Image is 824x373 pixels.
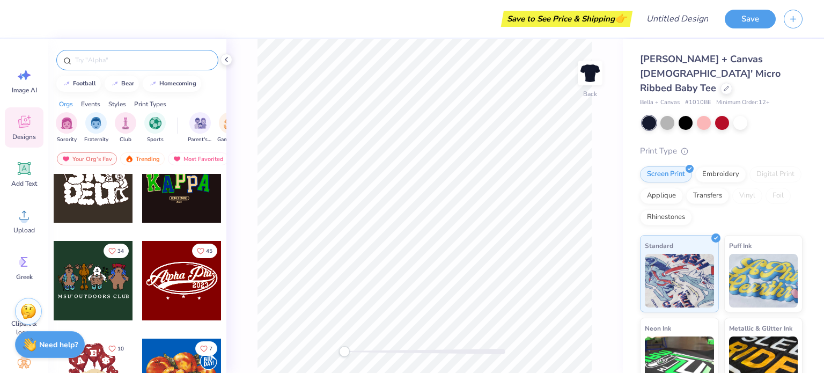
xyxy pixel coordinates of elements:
[640,53,781,94] span: [PERSON_NAME] + Canvas [DEMOGRAPHIC_DATA]' Micro Ribbed Baby Tee
[144,112,166,144] div: filter for Sports
[56,112,77,144] button: filter button
[729,240,752,251] span: Puff Ink
[62,155,70,163] img: most_fav.gif
[143,76,201,92] button: homecoming
[16,273,33,281] span: Greek
[149,117,161,129] img: Sports Image
[12,133,36,141] span: Designs
[120,117,131,129] img: Club Image
[121,81,134,86] div: bear
[729,254,798,308] img: Puff Ink
[188,136,212,144] span: Parent's Weekend
[125,155,134,163] img: trending.gif
[749,166,801,182] div: Digital Print
[6,319,42,337] span: Clipart & logos
[766,188,791,204] div: Foil
[732,188,762,204] div: Vinyl
[84,112,108,144] div: filter for Fraternity
[729,323,792,334] span: Metallic & Glitter Ink
[638,8,717,30] input: Untitled Design
[149,81,157,87] img: trend_line.gif
[716,98,770,107] span: Minimum Order: 12 +
[583,89,597,99] div: Back
[111,81,119,87] img: trend_line.gif
[144,112,166,144] button: filter button
[159,81,196,86] div: homecoming
[224,117,236,129] img: Game Day Image
[640,209,692,225] div: Rhinestones
[217,112,242,144] button: filter button
[725,10,776,28] button: Save
[217,112,242,144] div: filter for Game Day
[11,179,37,188] span: Add Text
[59,99,73,109] div: Orgs
[84,112,108,144] button: filter button
[579,62,601,84] img: Back
[104,244,129,258] button: Like
[173,155,181,163] img: most_fav.gif
[504,11,630,27] div: Save to See Price & Shipping
[108,99,126,109] div: Styles
[645,240,673,251] span: Standard
[104,341,129,356] button: Like
[81,99,100,109] div: Events
[12,86,37,94] span: Image AI
[73,81,96,86] div: football
[56,112,77,144] div: filter for Sorority
[209,346,212,352] span: 7
[339,346,350,357] div: Accessibility label
[115,112,136,144] button: filter button
[686,188,729,204] div: Transfers
[56,76,101,92] button: football
[57,136,77,144] span: Sorority
[188,112,212,144] button: filter button
[640,145,803,157] div: Print Type
[120,152,165,165] div: Trending
[645,254,714,308] img: Standard
[84,136,108,144] span: Fraternity
[640,98,680,107] span: Bella + Canvas
[117,346,124,352] span: 10
[74,55,211,65] input: Try "Alpha"
[217,136,242,144] span: Game Day
[90,117,102,129] img: Fraternity Image
[168,152,229,165] div: Most Favorited
[640,166,692,182] div: Screen Print
[120,136,131,144] span: Club
[57,152,117,165] div: Your Org's Fav
[39,340,78,350] strong: Need help?
[105,76,139,92] button: bear
[61,117,73,129] img: Sorority Image
[115,112,136,144] div: filter for Club
[615,12,627,25] span: 👉
[685,98,711,107] span: # 1010BE
[188,112,212,144] div: filter for Parent's Weekend
[13,226,35,235] span: Upload
[62,81,71,87] img: trend_line.gif
[695,166,746,182] div: Embroidery
[134,99,166,109] div: Print Types
[195,341,217,356] button: Like
[117,248,124,254] span: 34
[206,248,212,254] span: 45
[192,244,217,258] button: Like
[147,136,164,144] span: Sports
[640,188,683,204] div: Applique
[194,117,207,129] img: Parent's Weekend Image
[645,323,671,334] span: Neon Ink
